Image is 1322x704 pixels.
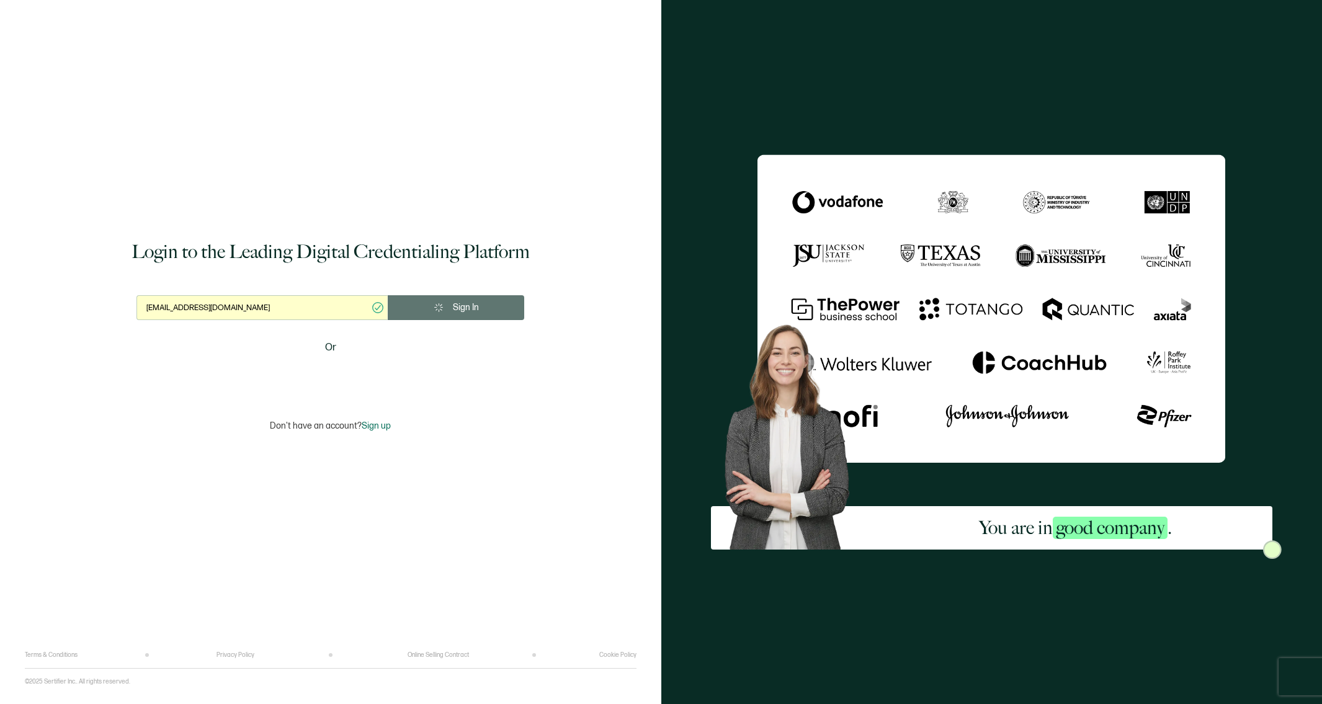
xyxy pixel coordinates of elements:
[136,295,388,320] input: Enter your work email address
[1263,540,1282,559] img: Sertifier Login
[132,239,530,264] h1: Login to the Leading Digital Credentialing Platform
[711,313,879,550] img: Sertifier Login - You are in <span class="strong-h">good company</span>. Hero
[371,301,385,314] ion-icon: checkmark circle outline
[757,154,1225,463] img: Sertifier Login - You are in <span class="strong-h">good company</span>.
[325,340,336,355] span: Or
[599,651,636,659] a: Cookie Policy
[1053,517,1168,539] span: good company
[25,678,130,685] p: ©2025 Sertifier Inc.. All rights reserved.
[25,651,78,659] a: Terms & Conditions
[979,515,1172,540] h2: You are in .
[253,363,408,391] iframe: Sign in with Google Button
[408,651,469,659] a: Online Selling Contract
[362,421,391,431] span: Sign up
[217,651,254,659] a: Privacy Policy
[270,421,391,431] p: Don't have an account?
